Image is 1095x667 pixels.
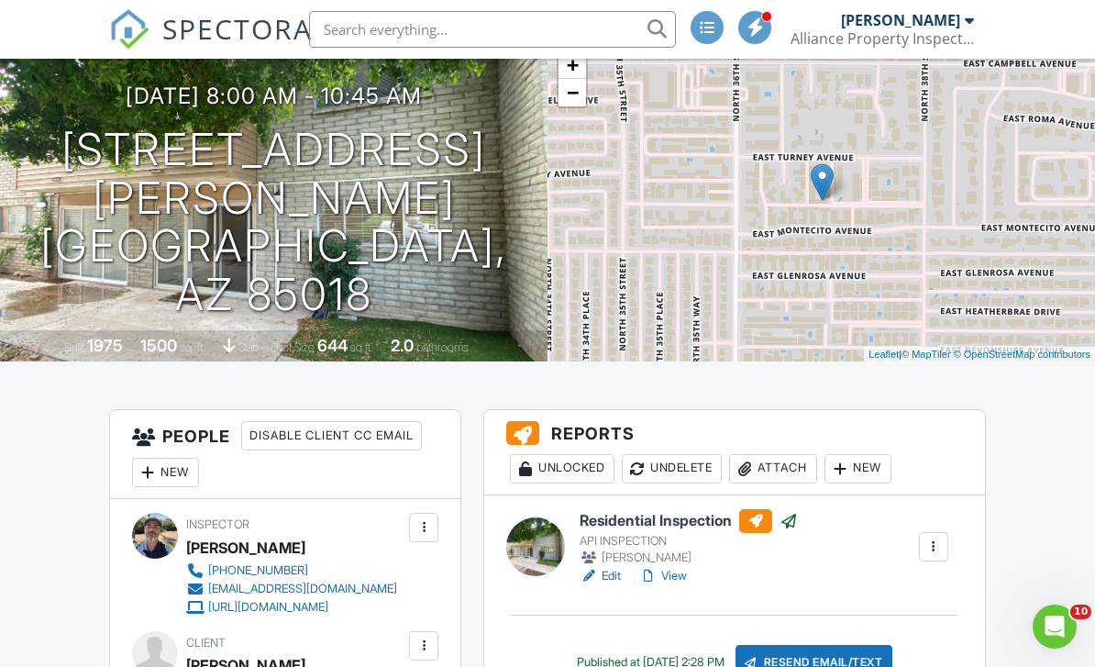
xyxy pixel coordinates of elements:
[350,340,373,354] span: sq.ft.
[580,534,798,549] div: API INSPECTION
[186,636,226,650] span: Client
[208,600,328,615] div: [URL][DOMAIN_NAME]
[109,9,149,50] img: The Best Home Inspection Software - Spectora
[186,561,397,580] a: [PHONE_NUMBER]
[954,349,1090,360] a: © OpenStreetMap contributors
[484,410,984,495] h3: Reports
[841,11,960,29] div: [PERSON_NAME]
[29,126,518,319] h1: [STREET_ADDRESS][PERSON_NAME] [GEOGRAPHIC_DATA], AZ 85018
[824,454,891,484] div: New
[729,454,817,484] div: Attach
[162,9,313,48] span: SPECTORA
[901,349,951,360] a: © MapTiler
[186,598,397,617] a: [URL][DOMAIN_NAME]
[186,517,249,531] span: Inspector
[868,349,899,360] a: Leaflet
[309,11,676,48] input: Search everything...
[110,410,460,499] h3: People
[238,340,259,354] span: slab
[580,549,798,567] div: [PERSON_NAME]
[559,79,586,106] a: Zoom out
[208,582,397,596] div: [EMAIL_ADDRESS][DOMAIN_NAME]
[276,340,315,354] span: Lot Size
[416,340,469,354] span: bathrooms
[391,336,414,355] div: 2.0
[864,347,1095,362] div: |
[580,509,798,568] a: Residential Inspection API INSPECTION [PERSON_NAME]
[109,25,313,63] a: SPECTORA
[791,29,974,48] div: Alliance Property Inspections
[580,509,798,533] h6: Residential Inspection
[559,51,586,79] a: Zoom in
[1070,605,1091,619] span: 10
[87,336,123,355] div: 1975
[580,567,621,585] a: Edit
[622,454,722,484] div: Undelete
[510,454,614,484] div: Unlocked
[1033,605,1077,649] iframe: Intercom live chat
[186,534,305,561] div: [PERSON_NAME]
[186,580,397,598] a: [EMAIL_ADDRESS][DOMAIN_NAME]
[180,340,205,354] span: sq. ft.
[208,563,308,578] div: [PHONE_NUMBER]
[140,336,177,355] div: 1500
[126,83,422,108] h3: [DATE] 8:00 am - 10:45 am
[639,567,687,585] a: View
[64,340,84,354] span: Built
[317,336,348,355] div: 644
[132,458,199,487] div: New
[241,421,422,450] div: Disable Client CC Email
